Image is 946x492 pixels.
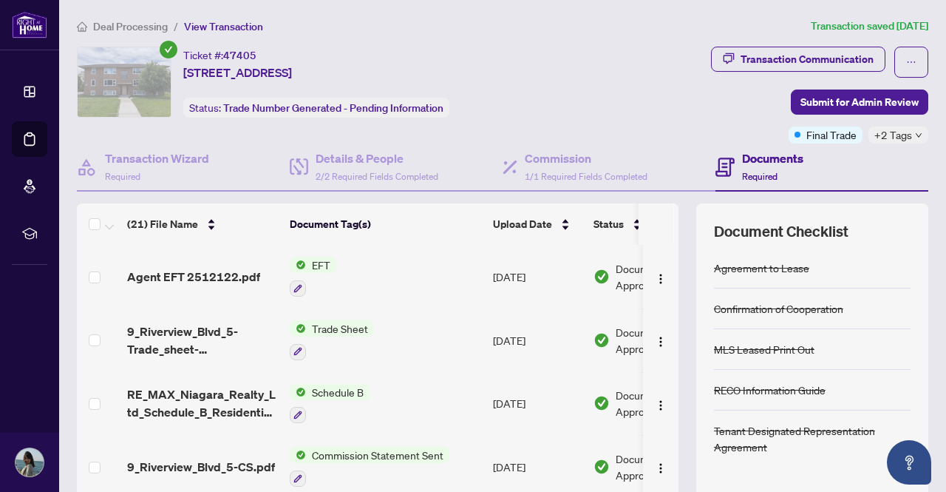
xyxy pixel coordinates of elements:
img: Document Status [593,395,610,411]
button: Logo [649,455,673,479]
button: Status IconCommission Statement Sent [290,447,449,487]
th: Status [588,203,713,245]
span: (21) File Name [127,216,198,232]
span: Commission Statement Sent [306,447,449,463]
img: Status Icon [290,384,306,400]
div: Tenant Designated Representation Agreement [714,422,911,455]
span: 47405 [223,49,256,62]
h4: Documents [742,149,803,167]
span: home [77,21,87,32]
button: Logo [649,265,673,289]
span: ellipsis [906,57,916,67]
span: Final Trade [806,127,857,143]
th: Upload Date [487,203,588,245]
div: Status: [183,98,449,118]
img: Status Icon [290,320,306,337]
span: Submit for Admin Review [800,90,919,114]
span: EFT [306,257,336,273]
span: Trade Sheet [306,320,374,337]
span: Trade Number Generated - Pending Information [223,101,443,115]
div: Ticket #: [183,47,256,64]
div: Confirmation of Cooperation [714,300,843,317]
span: Schedule B [306,384,370,400]
div: RECO Information Guide [714,382,826,398]
th: (21) File Name [121,203,284,245]
div: Transaction Communication [741,47,874,71]
img: Document Status [593,332,610,348]
img: IMG-X12295580_1.jpg [78,47,171,117]
img: Status Icon [290,257,306,273]
span: +2 Tags [874,127,912,144]
span: 1/1 Required Fields Completed [525,171,647,182]
button: Status IconEFT [290,257,336,297]
span: Required [742,171,777,182]
button: Submit for Admin Review [791,90,928,115]
span: check-circle [160,41,177,58]
span: [STREET_ADDRESS] [183,64,292,81]
span: down [915,132,922,139]
td: [DATE] [487,309,588,372]
img: Logo [655,400,667,411]
button: Transaction Communication [711,47,885,72]
span: 9_Riverview_Blvd_5-CS.pdf [127,458,275,476]
span: Agent EFT 2512122.pdf [127,268,260,286]
img: Profile Icon [16,448,44,476]
span: Document Approved [616,387,707,419]
span: Document Approved [616,451,707,483]
div: MLS Leased Print Out [714,341,814,357]
button: Status IconSchedule B [290,384,370,424]
span: 2/2 Required Fields Completed [316,171,438,182]
span: Status [593,216,624,232]
img: Status Icon [290,447,306,463]
span: View Transaction [184,20,263,33]
span: Required [105,171,140,182]
button: Status IconTrade Sheet [290,320,374,360]
span: Upload Date [493,216,552,232]
button: Logo [649,328,673,352]
h4: Details & People [316,149,438,167]
button: Logo [649,391,673,415]
li: / [174,18,178,35]
img: Logo [655,462,667,474]
h4: Transaction Wizard [105,149,209,167]
td: [DATE] [487,245,588,309]
img: Document Status [593,459,610,475]
span: Document Approved [616,260,707,293]
div: Agreement to Lease [714,260,809,276]
article: Transaction saved [DATE] [811,18,928,35]
img: logo [12,11,47,38]
button: Open asap [887,440,931,485]
td: [DATE] [487,372,588,436]
span: 9_Riverview_Blvd_5-Trade_sheet-Rabia_to_review.pdf [127,323,278,358]
span: Document Approved [616,324,707,357]
span: Deal Processing [93,20,168,33]
img: Document Status [593,269,610,285]
h4: Commission [525,149,647,167]
img: Logo [655,273,667,285]
span: RE_MAX_Niagara_Realty_Ltd_Schedule_B_Residential_For_Leasepdf_[DATE] 21_51_35pdf_[DATE] 21_54_31.pdf [127,385,278,421]
img: Logo [655,336,667,348]
th: Document Tag(s) [284,203,487,245]
span: Document Checklist [714,221,848,242]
